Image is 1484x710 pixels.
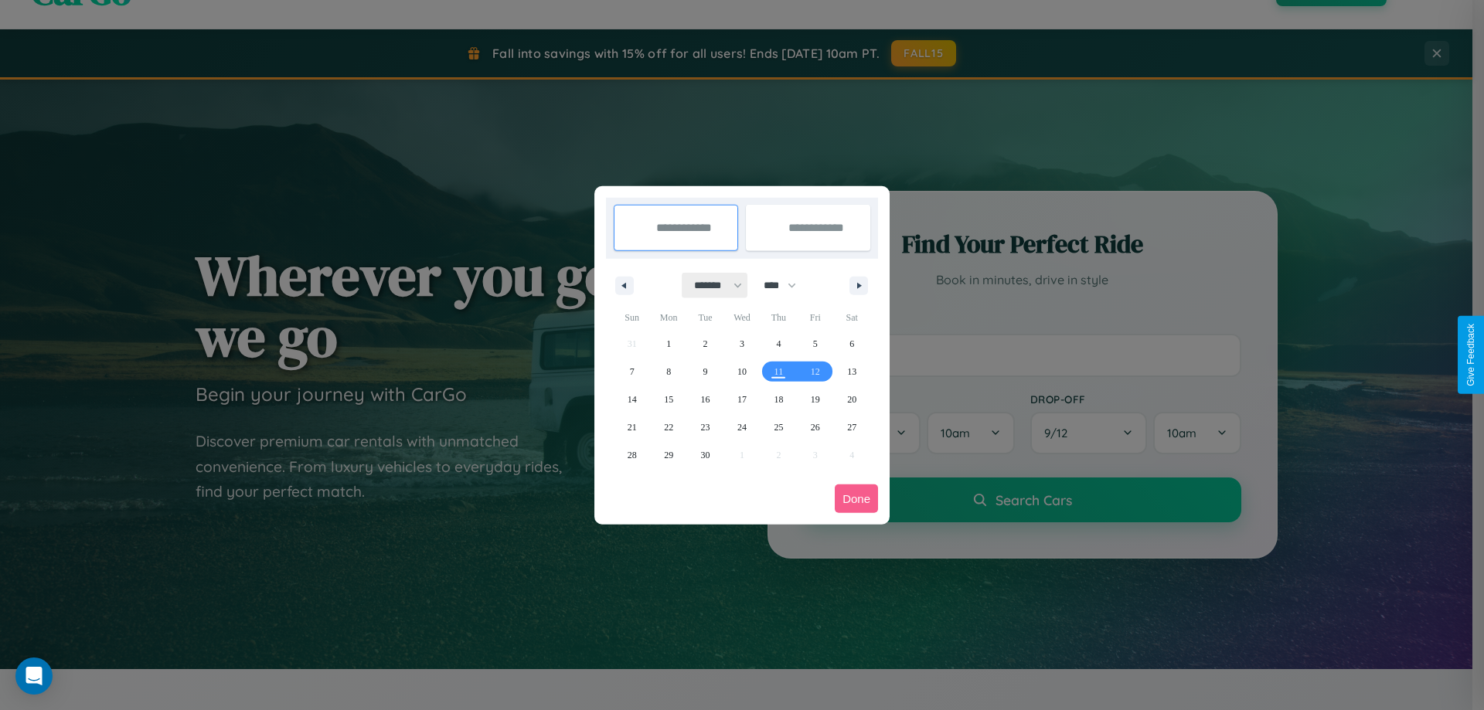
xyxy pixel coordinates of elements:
button: 23 [687,413,723,441]
button: 3 [723,330,760,358]
span: 27 [847,413,856,441]
button: 4 [761,330,797,358]
span: 30 [701,441,710,469]
span: 14 [628,386,637,413]
span: 13 [847,358,856,386]
button: 1 [650,330,686,358]
span: Fri [797,305,833,330]
button: 28 [614,441,650,469]
span: 28 [628,441,637,469]
button: 11 [761,358,797,386]
span: 25 [774,413,783,441]
span: 18 [774,386,783,413]
button: 15 [650,386,686,413]
span: Thu [761,305,797,330]
button: 21 [614,413,650,441]
span: Sat [834,305,870,330]
button: 14 [614,386,650,413]
span: 9 [703,358,708,386]
span: 6 [849,330,854,358]
button: 17 [723,386,760,413]
button: 30 [687,441,723,469]
button: 2 [687,330,723,358]
span: 10 [737,358,747,386]
span: Tue [687,305,723,330]
span: 16 [701,386,710,413]
span: 12 [811,358,820,386]
button: 16 [687,386,723,413]
button: Done [835,484,878,513]
button: 25 [761,413,797,441]
span: 19 [811,386,820,413]
div: Give Feedback [1465,324,1476,386]
span: 8 [666,358,671,386]
button: 10 [723,358,760,386]
button: 22 [650,413,686,441]
span: 2 [703,330,708,358]
span: 17 [737,386,747,413]
button: 5 [797,330,833,358]
span: Mon [650,305,686,330]
button: 19 [797,386,833,413]
button: 26 [797,413,833,441]
span: 23 [701,413,710,441]
span: 22 [664,413,673,441]
span: 1 [666,330,671,358]
button: 12 [797,358,833,386]
button: 24 [723,413,760,441]
span: 21 [628,413,637,441]
span: 26 [811,413,820,441]
button: 27 [834,413,870,441]
button: 18 [761,386,797,413]
button: 7 [614,358,650,386]
button: 29 [650,441,686,469]
span: Wed [723,305,760,330]
span: 29 [664,441,673,469]
button: 9 [687,358,723,386]
button: 6 [834,330,870,358]
button: 20 [834,386,870,413]
button: 8 [650,358,686,386]
span: 5 [813,330,818,358]
span: 15 [664,386,673,413]
div: Open Intercom Messenger [15,657,53,695]
span: 20 [847,386,856,413]
span: Sun [614,305,650,330]
span: 11 [774,358,784,386]
span: 3 [740,330,744,358]
span: 7 [630,358,635,386]
span: 4 [776,330,781,358]
button: 13 [834,358,870,386]
span: 24 [737,413,747,441]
